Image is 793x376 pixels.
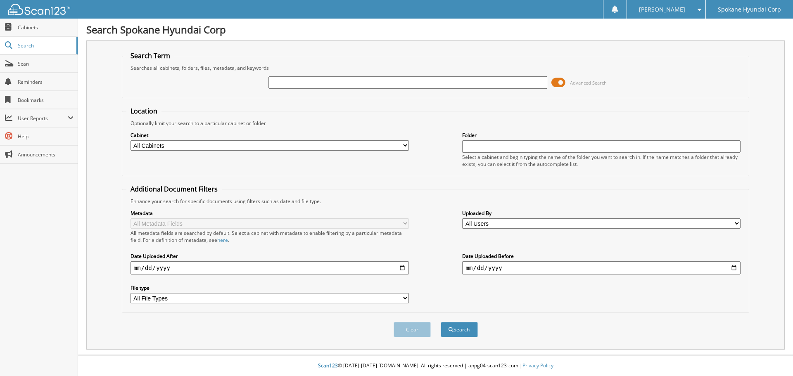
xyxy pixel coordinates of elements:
label: Folder [462,132,741,139]
input: start [131,261,409,274]
span: Help [18,133,74,140]
input: end [462,261,741,274]
span: Spokane Hyundai Corp [718,7,781,12]
legend: Search Term [126,51,174,60]
label: Date Uploaded After [131,253,409,260]
label: Date Uploaded Before [462,253,741,260]
div: All metadata fields are searched by default. Select a cabinet with metadata to enable filtering b... [131,229,409,244]
span: Scan123 [318,362,338,369]
legend: Location [126,106,161,116]
span: Reminders [18,78,74,85]
a: Privacy Policy [522,362,553,369]
button: Clear [394,322,431,337]
span: Announcements [18,151,74,158]
a: here [217,236,228,244]
span: Advanced Search [570,80,607,86]
label: File type [131,284,409,291]
span: Search [18,42,72,49]
div: Searches all cabinets, folders, files, metadata, and keywords [126,64,745,71]
div: Optionally limit your search to a particular cabinet or folder [126,120,745,127]
span: User Reports [18,115,68,122]
span: Cabinets [18,24,74,31]
span: Bookmarks [18,97,74,104]
label: Cabinet [131,132,409,139]
div: Select a cabinet and begin typing the name of the folder you want to search in. If the name match... [462,154,741,168]
span: [PERSON_NAME] [639,7,685,12]
label: Uploaded By [462,210,741,217]
legend: Additional Document Filters [126,184,222,194]
label: Metadata [131,210,409,217]
img: scan123-logo-white.svg [8,4,70,15]
span: Scan [18,60,74,67]
button: Search [441,322,478,337]
div: Enhance your search for specific documents using filters such as date and file type. [126,198,745,205]
h1: Search Spokane Hyundai Corp [86,23,785,36]
div: © [DATE]-[DATE] [DOMAIN_NAME]. All rights reserved | appg04-scan123-com | [78,356,793,376]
